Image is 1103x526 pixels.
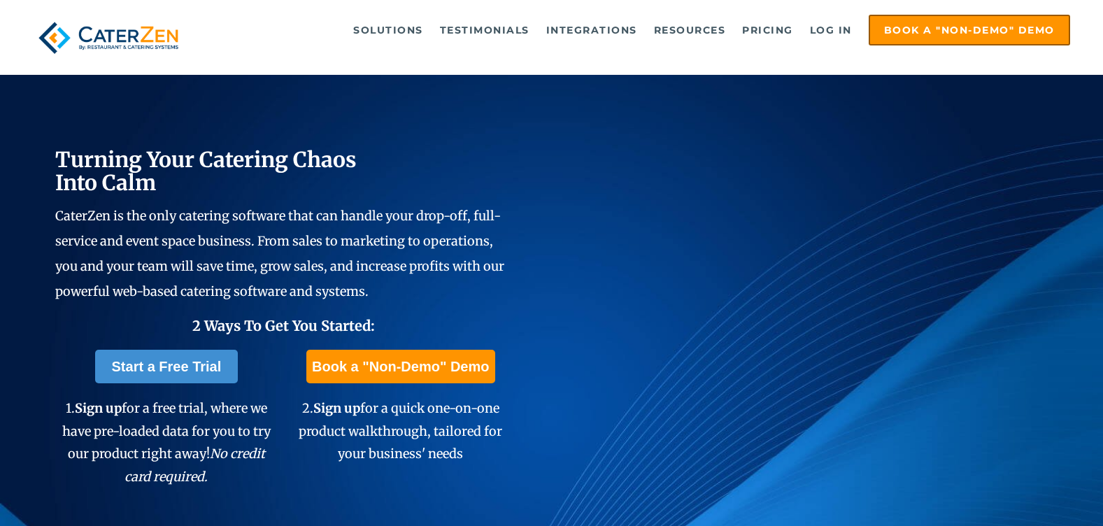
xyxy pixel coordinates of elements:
a: Pricing [735,16,800,44]
em: No credit card required. [124,446,265,484]
img: caterzen [33,15,183,61]
a: Resources [647,16,733,44]
a: Integrations [539,16,644,44]
span: 1. for a free trial, where we have pre-loaded data for you to try our product right away! [62,400,271,484]
a: Book a "Non-Demo" Demo [869,15,1070,45]
div: Navigation Menu [211,15,1070,45]
span: Turning Your Catering Chaos Into Calm [55,146,357,196]
span: 2 Ways To Get You Started: [192,317,375,334]
a: Start a Free Trial [95,350,239,383]
span: CaterZen is the only catering software that can handle your drop-off, full-service and event spac... [55,208,504,299]
span: 2. for a quick one-on-one product walkthrough, tailored for your business' needs [299,400,502,462]
a: Book a "Non-Demo" Demo [306,350,494,383]
span: Sign up [75,400,122,416]
span: Sign up [313,400,360,416]
a: Testimonials [433,16,536,44]
a: Log in [803,16,859,44]
a: Solutions [346,16,430,44]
